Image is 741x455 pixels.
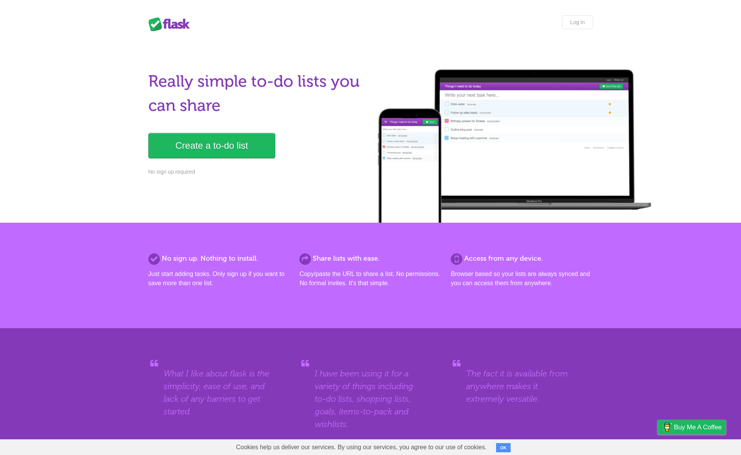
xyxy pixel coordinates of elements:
div: Flask Lists [148,17,194,31]
blockquote: What I like about flask is the simplicity, ease of use, and lack of any barriers to get started. [164,367,275,418]
h1: Really simple to-do lists you can share [148,69,366,118]
p: Browser based so your lists are always synced and you can access them from anywhere. [451,269,593,288]
a: Log in [562,15,593,29]
img: Buy me a coffee [662,421,672,434]
blockquote: I have been using it for a variety of things including to-do lists, shopping lists, goals, items-... [315,367,426,430]
a: Create a to-do list [148,133,275,158]
h2: Share lists with ease. [299,253,441,264]
p: No sign up required [148,168,366,176]
h2: Access from any device. [451,253,593,264]
h2: No sign up. Nothing to install. [148,253,290,264]
p: Just start adding tasks. Only sign up if you want to save more than one list. [148,269,290,288]
span: Buy me a coffee [674,421,722,434]
p: Copy/paste the URL to share a list. No permissions. No formal invites. It's that simple. [299,269,441,288]
span: Cookies help us deliver our services. By using our services, you agree to our use of cookies. [228,440,495,455]
button: OK [496,443,511,452]
a: Buy me a coffee [658,420,726,434]
blockquote: The fact it is available from anywhere makes it extremely versatile. [466,367,577,405]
